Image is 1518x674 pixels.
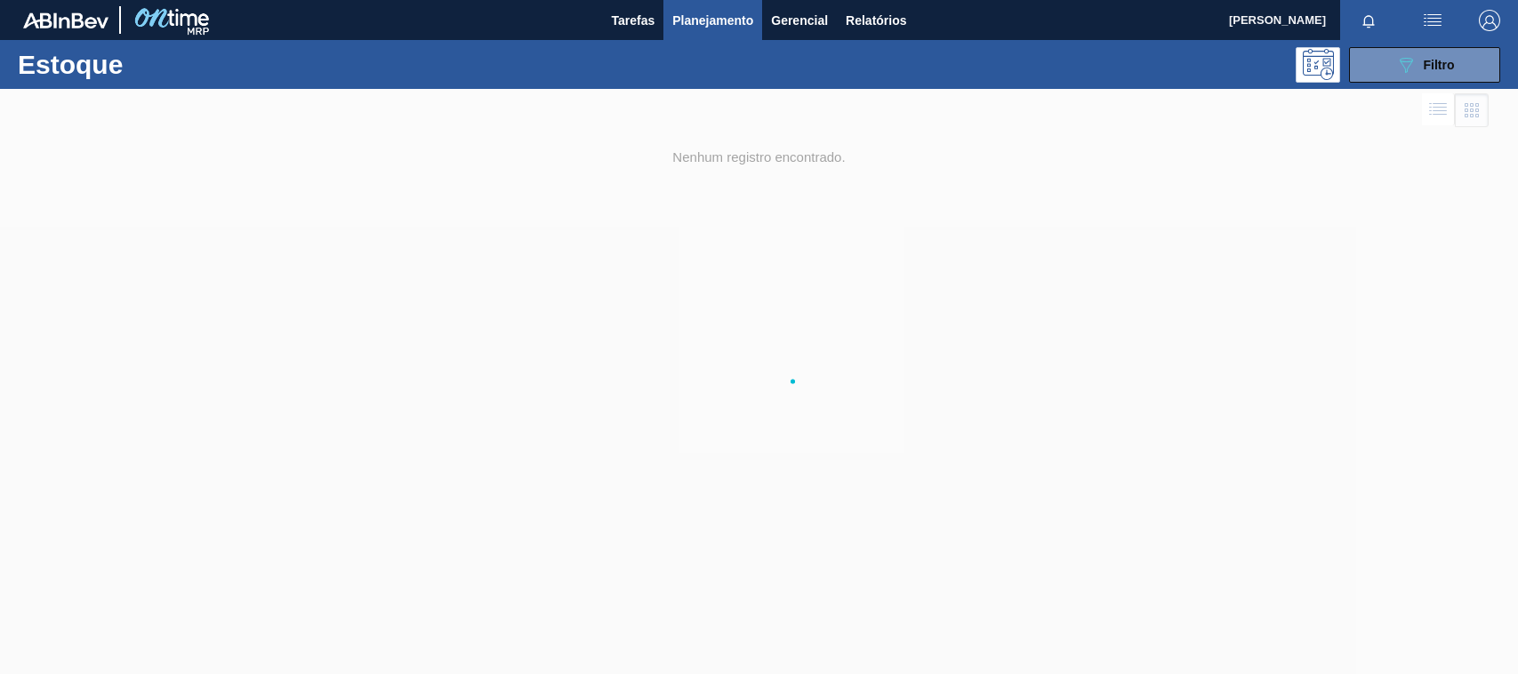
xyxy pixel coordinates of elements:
span: Filtro [1424,58,1455,72]
img: userActions [1422,10,1443,31]
div: Pogramando: nenhum usuário selecionado [1296,47,1340,83]
img: Logout [1479,10,1500,31]
span: Relatórios [846,10,906,31]
span: Tarefas [611,10,655,31]
span: Planejamento [672,10,753,31]
button: Notificações [1340,8,1397,33]
img: TNhmsLtSVTkK8tSr43FrP2fwEKptu5GPRR3wAAAABJRU5ErkJggg== [23,12,108,28]
button: Filtro [1349,47,1500,83]
h1: Estoque [18,54,278,75]
span: Gerencial [771,10,828,31]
